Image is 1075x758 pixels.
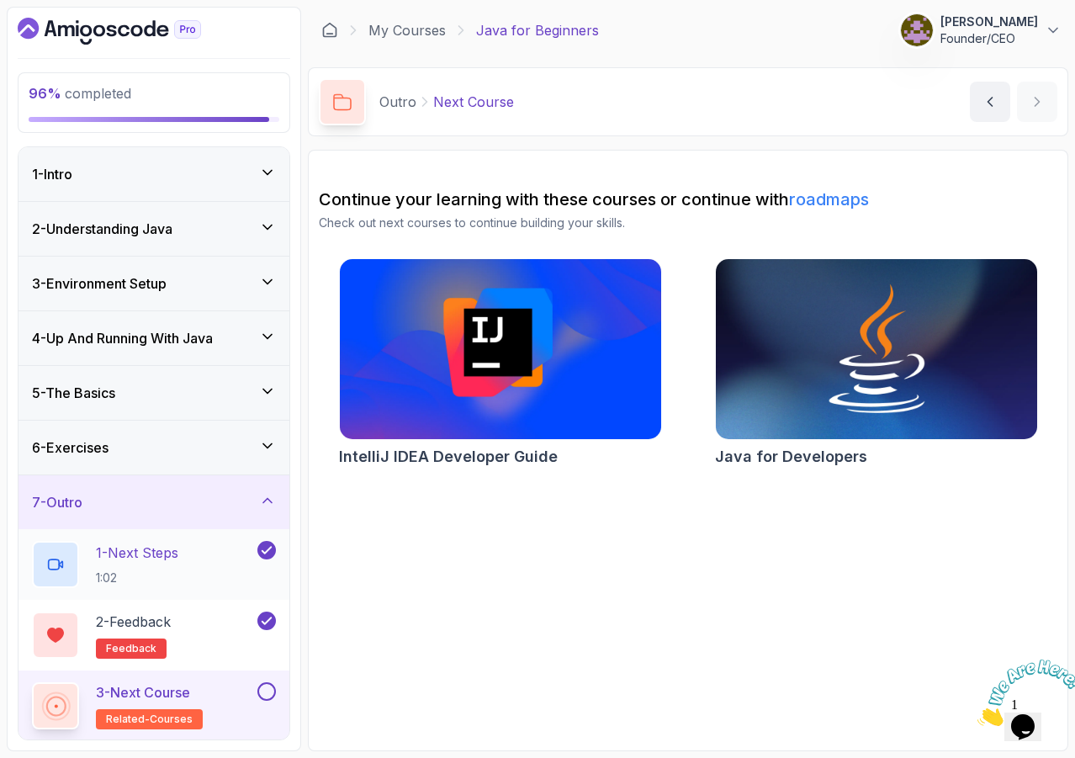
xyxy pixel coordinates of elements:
[715,258,1038,469] a: Java for Developers cardJava for Developers
[368,20,446,40] a: My Courses
[32,437,109,458] h3: 6 - Exercises
[19,202,289,256] button: 2-Understanding Java
[96,543,178,563] p: 1 - Next Steps
[32,612,276,659] button: 2-Feedbackfeedback
[32,328,213,348] h3: 4 - Up And Running With Java
[32,383,115,403] h3: 5 - The Basics
[716,259,1037,439] img: Java for Developers card
[32,541,276,588] button: 1-Next Steps1:02
[319,188,1057,211] h2: Continue your learning with these courses or continue with
[19,421,289,474] button: 6-Exercises
[96,570,178,586] p: 1:02
[19,147,289,201] button: 1-Intro
[319,215,1057,231] p: Check out next courses to continue building your skills.
[32,492,82,512] h3: 7 - Outro
[900,13,1062,47] button: user profile image[PERSON_NAME]Founder/CEO
[96,682,190,702] p: 3 - Next Course
[715,445,867,469] h2: Java for Developers
[971,653,1075,733] iframe: chat widget
[789,189,869,209] a: roadmaps
[7,7,111,73] img: Chat attention grabber
[32,164,72,184] h3: 1 - Intro
[476,20,599,40] p: Java for Beginners
[19,366,289,420] button: 5-The Basics
[32,682,276,729] button: 3-Next Courserelated-courses
[19,475,289,529] button: 7-Outro
[379,92,416,112] p: Outro
[321,22,338,39] a: Dashboard
[901,14,933,46] img: user profile image
[29,85,61,102] span: 96 %
[340,259,661,439] img: IntelliJ IDEA Developer Guide card
[1017,82,1057,122] button: next content
[96,612,171,632] p: 2 - Feedback
[19,311,289,365] button: 4-Up And Running With Java
[339,445,558,469] h2: IntelliJ IDEA Developer Guide
[433,92,514,112] p: Next Course
[29,85,131,102] span: completed
[339,258,662,469] a: IntelliJ IDEA Developer Guide cardIntelliJ IDEA Developer Guide
[106,642,156,655] span: feedback
[18,18,240,45] a: Dashboard
[7,7,13,21] span: 1
[19,257,289,310] button: 3-Environment Setup
[32,273,167,294] h3: 3 - Environment Setup
[32,219,172,239] h3: 2 - Understanding Java
[940,30,1038,47] p: Founder/CEO
[106,713,193,726] span: related-courses
[970,82,1010,122] button: previous content
[940,13,1038,30] p: [PERSON_NAME]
